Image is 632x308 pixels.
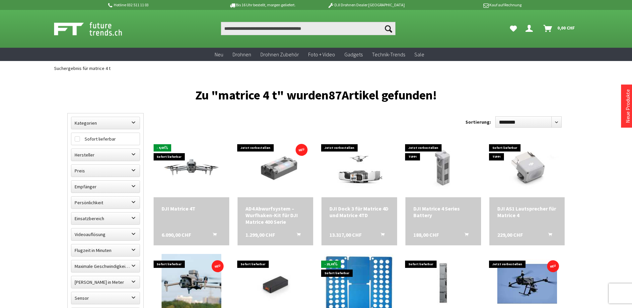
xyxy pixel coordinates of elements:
[71,213,140,224] label: Einsatzbereich
[71,165,140,177] label: Preis
[71,149,140,161] label: Hersteller
[256,48,304,61] a: Drohnen Zubehör
[71,260,140,272] label: Maximale Geschwindigkeit in km/h
[238,142,313,193] img: AD4 Abwurfsystem – Wurfhaken-Kit für DJI Matrice 400 Serie
[344,51,363,58] span: Gadgets
[304,48,340,61] a: Foto + Video
[71,292,140,304] label: Sensor
[329,205,389,218] div: DJI Dock 3 für Matrice 4D und Matrice 4TD
[221,22,395,35] input: Produkt, Marke, Kategorie, EAN, Artikelnummer…
[246,205,305,225] a: AD4 Abwurfsystem – Wurfhaken-Kit für DJI Matrice 400 Serie 1.299,00 CHF In den Warenkorb
[246,205,305,225] div: AD4 Abwurfsystem – Wurfhaken-Kit für DJI Matrice 400 Serie
[372,51,405,58] span: Technik-Trends
[210,48,228,61] a: Neu
[541,22,578,35] a: Warenkorb
[405,143,481,193] img: DJI Matrice 4 Series Battery
[418,1,522,9] p: Kauf auf Rechnung
[71,244,140,256] label: Flugzeit in Minuten
[211,1,314,9] p: Bis 16 Uhr bestellt, morgen geliefert.
[540,231,556,240] button: In den Warenkorb
[340,48,367,61] a: Gadgets
[624,89,631,123] a: Neue Produkte
[557,23,575,33] span: 0,00 CHF
[329,138,389,197] img: DJI Dock 3 für Matrice 4D und Matrice 4TD
[71,197,140,209] label: Persönlichkeit
[215,51,223,58] span: Neu
[162,231,191,238] span: 6.090,00 CHF
[410,48,429,61] a: Sale
[497,205,557,218] a: DJI AS1 Lautsprecher für Matrice 4 229,00 CHF In den Warenkorb
[382,22,395,35] button: Suchen
[228,48,256,61] a: Drohnen
[71,117,140,129] label: Kategorien
[162,205,221,212] a: DJI Matrice 4T 6.090,00 CHF In den Warenkorb
[260,51,299,58] span: Drohnen Zubehör
[413,231,439,238] span: 188,00 CHF
[154,146,229,189] img: DJI Matrice 4T
[413,205,473,218] div: DJI Matrice 4 Series Battery
[497,205,557,218] div: DJI AS1 Lautsprecher für Matrice 4
[523,22,538,35] a: Dein Konto
[308,51,335,58] span: Foto + Video
[71,181,140,193] label: Empfänger
[205,231,221,240] button: In den Warenkorb
[107,1,211,9] p: Hotline 032 511 11 03
[489,143,565,193] img: DJI AS1 Lautsprecher für Matrice 4
[314,1,418,9] p: DJI Drohnen Dealer [GEOGRAPHIC_DATA]
[54,65,110,71] span: Suchergebnis für matrice 4 t
[246,231,275,238] span: 1.299,00 CHF
[71,276,140,288] label: Maximale Flughöhe in Meter
[507,22,520,35] a: Meine Favoriten
[71,133,140,145] label: Sofort lieferbar
[414,51,424,58] span: Sale
[289,231,305,240] button: In den Warenkorb
[465,117,491,127] label: Sortierung:
[71,228,140,240] label: Videoauflösung
[67,91,565,100] h1: Zu "matrice 4 t" wurden Artikel gefunden!
[413,205,473,218] a: DJI Matrice 4 Series Battery 188,00 CHF In den Warenkorb
[54,21,137,37] img: Shop Futuretrends - zur Startseite wechseln
[233,51,251,58] span: Drohnen
[367,48,410,61] a: Technik-Trends
[329,231,362,238] span: 13.317,00 CHF
[373,231,388,240] button: In den Warenkorb
[456,231,472,240] button: In den Warenkorb
[497,231,523,238] span: 229,00 CHF
[328,87,342,103] span: 87
[162,205,221,212] div: DJI Matrice 4T
[329,205,389,218] a: DJI Dock 3 für Matrice 4D und Matrice 4TD 13.317,00 CHF In den Warenkorb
